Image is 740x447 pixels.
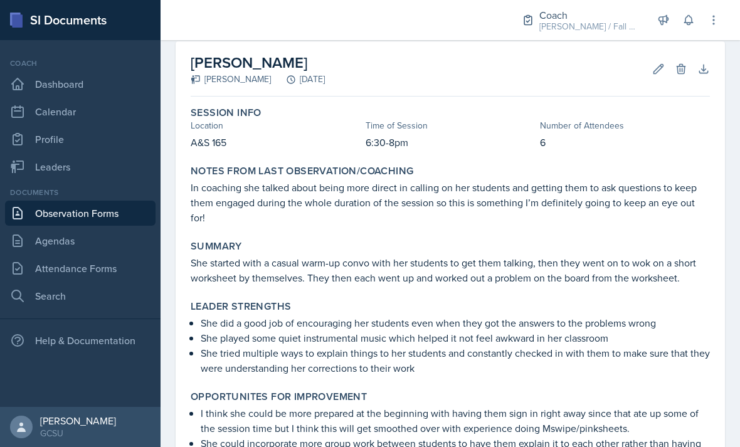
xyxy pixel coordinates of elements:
a: Dashboard [5,71,156,97]
label: Summary [191,240,242,253]
p: I think she could be more prepared at the beginning with having them sign in right away since tha... [201,406,710,436]
div: Number of Attendees [540,119,710,132]
div: Coach [539,8,640,23]
a: Profile [5,127,156,152]
label: Notes From Last Observation/Coaching [191,165,413,177]
div: GCSU [40,427,116,439]
a: Calendar [5,99,156,124]
label: Leader Strengths [191,300,291,313]
a: Observation Forms [5,201,156,226]
a: Search [5,283,156,308]
div: Location [191,119,361,132]
p: She did a good job of encouraging her students even when they got the answers to the problems wrong [201,315,710,330]
div: Help & Documentation [5,328,156,353]
div: [PERSON_NAME] [191,73,271,86]
div: [PERSON_NAME] / Fall 2025 [539,20,640,33]
p: A&S 165 [191,135,361,150]
p: 6 [540,135,710,150]
div: Documents [5,187,156,198]
p: She started with a casual warm-up convo with her students to get them talking, then they went on ... [191,255,710,285]
div: Coach [5,58,156,69]
label: Session Info [191,107,262,119]
a: Leaders [5,154,156,179]
a: Agendas [5,228,156,253]
div: Time of Session [366,119,536,132]
label: Opportunites for Improvement [191,391,367,403]
p: She tried multiple ways to explain things to her students and constantly checked in with them to ... [201,345,710,376]
div: [PERSON_NAME] [40,414,116,427]
p: 6:30-8pm [366,135,536,150]
a: Attendance Forms [5,256,156,281]
div: [DATE] [271,73,325,86]
p: She played some quiet instrumental music which helped it not feel awkward in her classroom [201,330,710,345]
h2: [PERSON_NAME] [191,51,325,74]
p: In coaching she talked about being more direct in calling on her students and getting them to ask... [191,180,710,225]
